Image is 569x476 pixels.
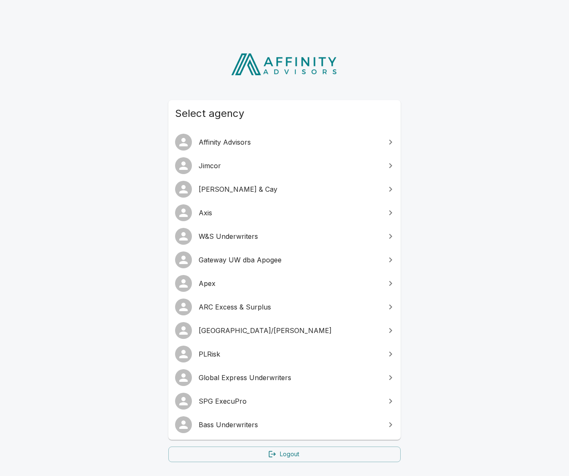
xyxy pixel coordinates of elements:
a: [GEOGRAPHIC_DATA]/[PERSON_NAME] [168,319,401,342]
a: Logout [168,447,401,462]
a: SPG ExecuPro [168,389,401,413]
a: ARC Excess & Surplus [168,295,401,319]
span: Axis [199,208,380,218]
a: Bass Underwriters [168,413,401,436]
span: [GEOGRAPHIC_DATA]/[PERSON_NAME] [199,325,380,336]
span: Jimcor [199,161,380,171]
span: W&S Underwriters [199,231,380,241]
a: PLRisk [168,342,401,366]
span: ARC Excess & Surplus [199,302,380,312]
span: [PERSON_NAME] & Cay [199,184,380,194]
img: Affinity Advisors Logo [224,50,345,78]
span: Global Express Underwriters [199,373,380,383]
a: Gateway UW dba Apogee [168,248,401,272]
a: Affinity Advisors [168,130,401,154]
span: Bass Underwriters [199,420,380,430]
span: Apex [199,278,380,288]
a: Axis [168,201,401,225]
span: Select agency [175,107,394,120]
span: PLRisk [199,349,380,359]
span: Gateway UW dba Apogee [199,255,380,265]
a: Apex [168,272,401,295]
span: SPG ExecuPro [199,396,380,406]
span: Affinity Advisors [199,137,380,147]
a: Global Express Underwriters [168,366,401,389]
a: Jimcor [168,154,401,177]
a: [PERSON_NAME] & Cay [168,177,401,201]
a: W&S Underwriters [168,225,401,248]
